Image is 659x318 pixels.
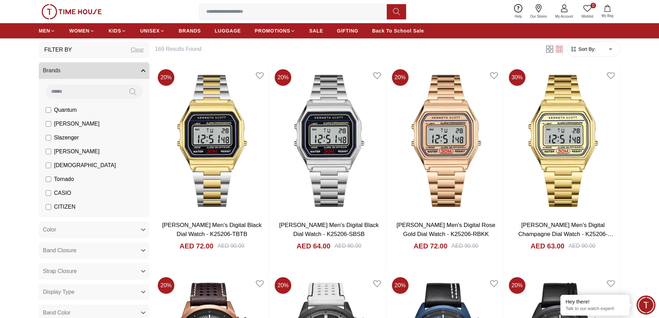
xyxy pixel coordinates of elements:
[511,3,526,20] a: Help
[46,204,51,210] input: CITIZEN
[570,46,596,53] button: Sort By:
[162,222,262,237] a: [PERSON_NAME] Men's Digital Black Dial Watch - K25206-TBTB
[158,69,174,86] span: 20 %
[46,163,51,168] input: [DEMOGRAPHIC_DATA]
[39,27,50,34] span: MEN
[566,298,624,305] div: Hey there!
[372,27,424,34] span: Back To School Sale
[155,45,537,53] h6: 169 Results Found
[335,242,361,250] div: AED 80.00
[54,161,116,170] span: [DEMOGRAPHIC_DATA]
[140,25,165,37] a: UNISEX
[39,25,55,37] a: MEN
[512,14,525,19] span: Help
[528,14,550,19] span: Our Stores
[158,277,174,294] span: 20 %
[451,242,478,250] div: AED 90.00
[131,46,144,54] div: Clear
[396,222,495,237] a: [PERSON_NAME] Men's Digital Rose Gold Dial Watch - K25206-RBKK
[42,4,102,19] img: ...
[372,25,424,37] a: Back To School Sale
[43,267,77,275] span: Strap Closure
[43,309,71,317] span: Band Color
[591,3,596,8] span: 0
[506,66,620,215] img: Kenneth Scott Men's Digital Champagne Dial Watch - K25206-GBGC
[255,27,290,34] span: PROMOTIONS
[54,147,100,156] span: [PERSON_NAME]
[552,14,576,19] span: My Account
[54,120,100,128] span: [PERSON_NAME]
[109,27,121,34] span: KIDS
[43,226,56,234] span: Color
[46,135,51,140] input: Slazenger
[392,277,409,294] span: 20 %
[255,25,295,37] a: PROMOTIONS
[577,46,596,53] span: Sort By:
[279,222,379,237] a: [PERSON_NAME] Men's Digital Black Dial Watch - K25206-SBSB
[577,3,597,20] a: 0Wishlist
[275,69,291,86] span: 20 %
[414,241,448,251] h4: AED 72.00
[337,27,358,34] span: GIFTING
[54,106,77,114] span: Quantum
[46,190,51,196] input: CASIO
[309,27,323,34] span: SALE
[39,242,149,259] button: Band Closure
[179,25,201,37] a: BRANDS
[180,241,213,251] h4: AED 72.00
[39,221,149,238] button: Color
[43,246,76,255] span: Band Closure
[39,263,149,280] button: Strap Closure
[597,3,617,20] button: My Bag
[637,296,656,315] div: Chat Widget
[46,107,51,113] input: Quantum
[531,241,565,251] h4: AED 63.00
[392,69,409,86] span: 20 %
[140,27,159,34] span: UNISEX
[54,203,75,211] span: CITIZEN
[46,121,51,127] input: [PERSON_NAME]
[43,288,74,296] span: Display Type
[599,13,616,18] span: My Bag
[179,27,201,34] span: BRANDS
[569,242,595,250] div: AED 90.00
[54,217,73,225] span: GUESS
[54,189,71,197] span: CASIO
[215,27,241,34] span: LUGGAGE
[272,66,386,215] img: Kenneth Scott Men's Digital Black Dial Watch - K25206-SBSB
[69,25,95,37] a: WOMEN
[54,175,74,183] span: Tornado
[526,3,551,20] a: Our Stores
[215,25,241,37] a: LUGGAGE
[566,306,624,312] p: Talk to our watch expert!
[337,25,358,37] a: GIFTING
[518,222,613,246] a: [PERSON_NAME] Men's Digital Champagne Dial Watch - K25206-GBGC
[46,149,51,154] input: [PERSON_NAME]
[54,134,79,142] span: Slazenger
[275,277,291,294] span: 20 %
[69,27,90,34] span: WOMEN
[44,46,72,54] h3: Filter By
[509,69,525,86] span: 30 %
[39,62,149,79] button: Brands
[155,66,269,215] img: Kenneth Scott Men's Digital Black Dial Watch - K25206-TBTB
[579,14,596,19] span: Wishlist
[43,66,61,75] span: Brands
[389,66,503,215] img: Kenneth Scott Men's Digital Rose Gold Dial Watch - K25206-RBKK
[309,25,323,37] a: SALE
[109,25,126,37] a: KIDS
[296,241,330,251] h4: AED 64.00
[39,284,149,300] button: Display Type
[218,242,244,250] div: AED 90.00
[509,277,525,294] span: 20 %
[46,176,51,182] input: Tornado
